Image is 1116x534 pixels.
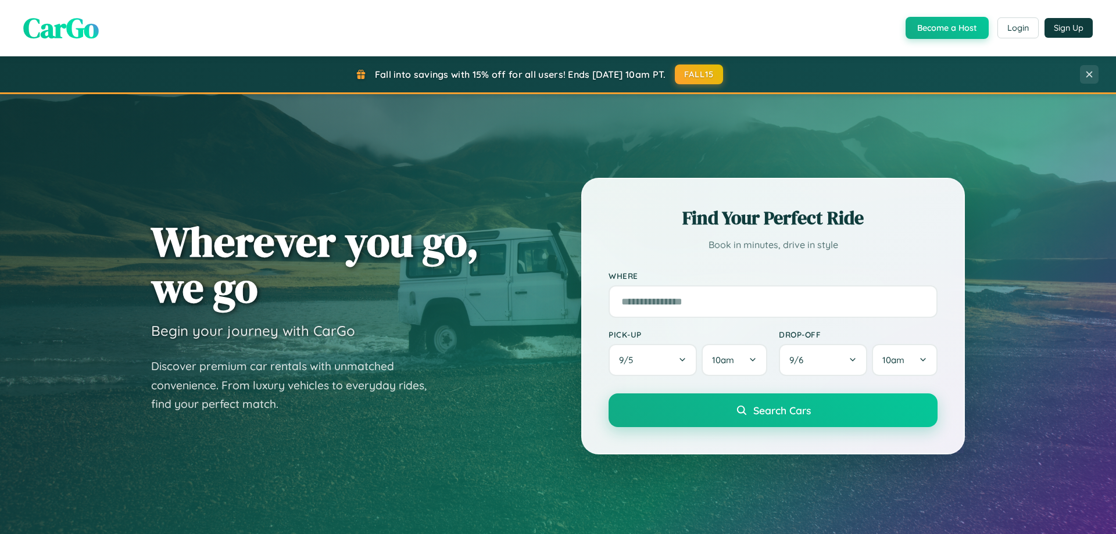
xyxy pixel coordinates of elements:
[906,17,989,39] button: Become a Host
[789,354,809,365] span: 9 / 6
[712,354,734,365] span: 10am
[675,64,724,84] button: FALL15
[779,344,867,376] button: 9/6
[151,357,442,414] p: Discover premium car rentals with unmatched convenience. From luxury vehicles to everyday rides, ...
[872,344,938,376] button: 10am
[609,329,767,339] label: Pick-up
[1045,18,1093,38] button: Sign Up
[151,322,355,339] h3: Begin your journey with CarGo
[997,17,1039,38] button: Login
[23,9,99,47] span: CarGo
[375,69,666,80] span: Fall into savings with 15% off for all users! Ends [DATE] 10am PT.
[619,354,639,365] span: 9 / 5
[882,354,904,365] span: 10am
[609,344,697,376] button: 9/5
[609,205,938,231] h2: Find Your Perfect Ride
[151,218,479,310] h1: Wherever you go, we go
[609,271,938,281] label: Where
[753,404,811,417] span: Search Cars
[609,236,938,253] p: Book in minutes, drive in style
[779,329,938,339] label: Drop-off
[609,393,938,427] button: Search Cars
[702,344,767,376] button: 10am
